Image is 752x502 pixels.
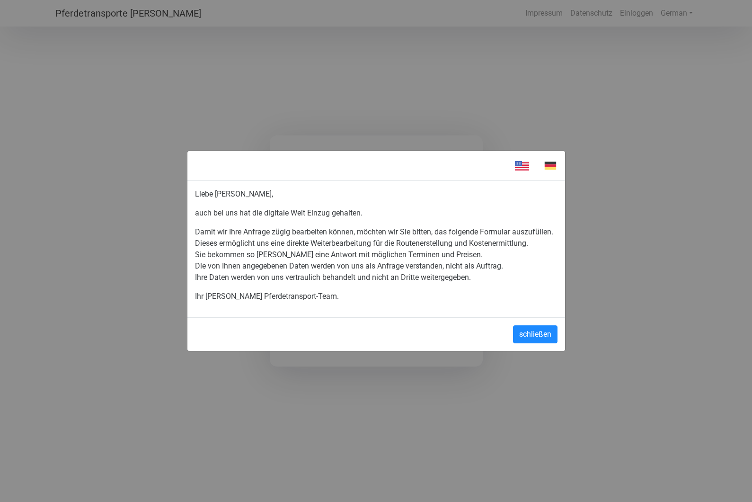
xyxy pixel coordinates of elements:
[536,159,565,173] img: de
[513,325,557,343] button: schließen
[508,159,536,173] img: en
[195,291,557,302] p: Ihr [PERSON_NAME] Pferdetransport-Team.
[195,207,557,219] p: auch bei uns hat die digitale Welt Einzug gehalten.
[195,226,557,283] p: Damit wir Ihre Anfrage zügig bearbeiten können, möchten wir Sie bitten, das folgende Formular aus...
[195,188,557,200] p: Liebe [PERSON_NAME],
